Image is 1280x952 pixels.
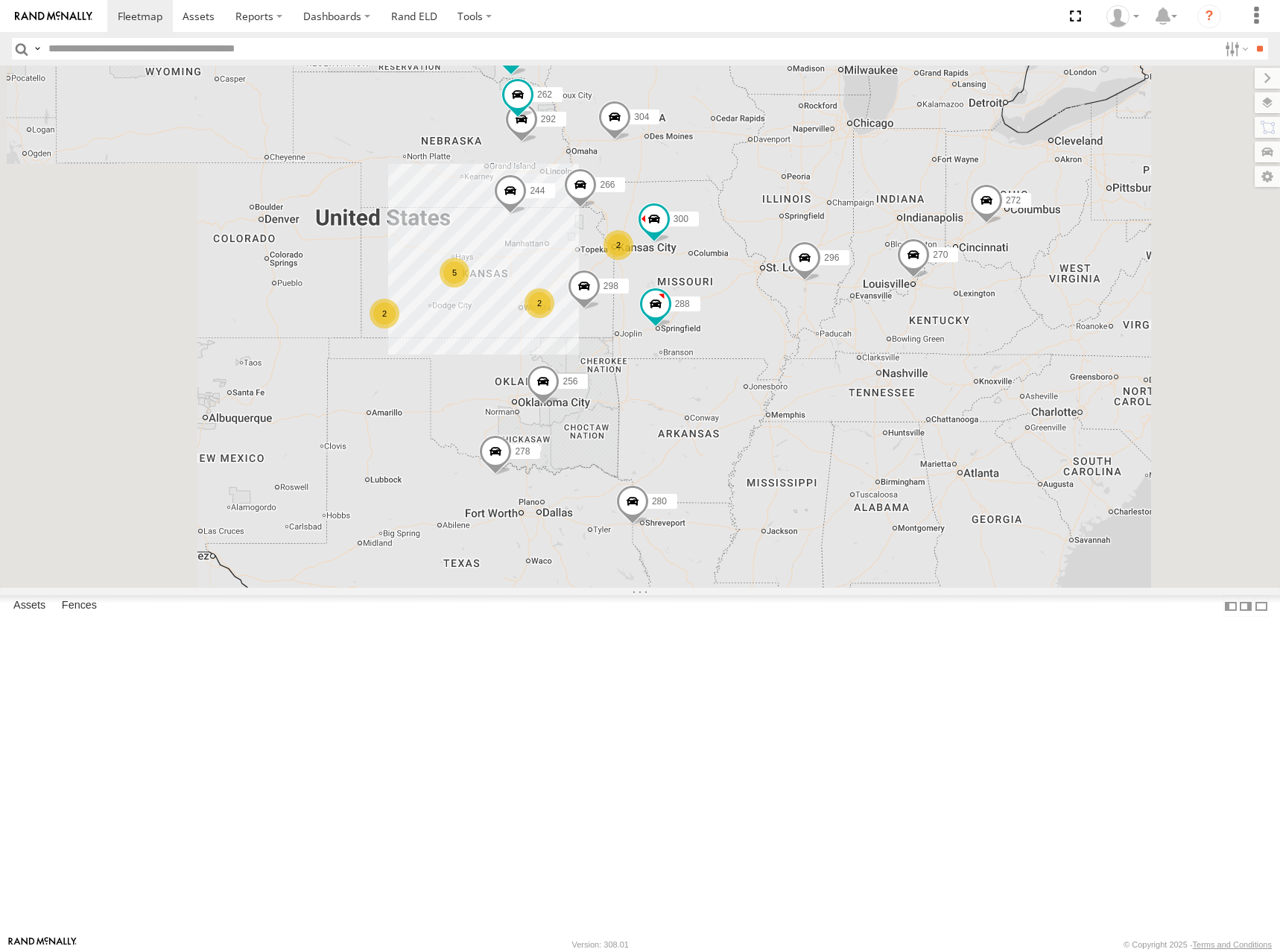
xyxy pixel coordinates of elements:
[824,252,839,262] span: 296
[537,89,552,99] span: 262
[603,281,618,291] span: 298
[634,111,649,121] span: 304
[674,214,688,224] span: 300
[1255,166,1280,187] label: Map Settings
[541,114,556,124] span: 292
[1006,195,1021,206] span: 272
[652,495,667,506] span: 280
[8,937,77,952] a: Visit our Website
[530,185,545,196] span: 244
[1124,940,1272,949] div: © Copyright 2025 -
[1219,38,1251,60] label: Search Filter Options
[563,376,577,387] span: 256
[370,299,399,329] div: 2
[6,596,53,617] label: Assets
[1254,595,1269,617] label: Hide Summary Table
[54,596,104,617] label: Fences
[1193,940,1272,949] a: Terms and Conditions
[675,299,690,309] span: 288
[1197,4,1221,28] i: ?
[1101,5,1144,28] div: Shane Miller
[603,230,633,260] div: 2
[600,180,615,190] span: 266
[15,11,92,22] img: rand-logo.svg
[1223,595,1238,617] label: Dock Summary Table to the Left
[572,940,629,949] div: Version: 308.01
[440,258,469,288] div: 5
[31,38,43,60] label: Search Query
[525,288,554,318] div: 2
[515,446,530,457] span: 278
[933,250,948,260] span: 270
[1238,595,1253,617] label: Dock Summary Table to the Right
